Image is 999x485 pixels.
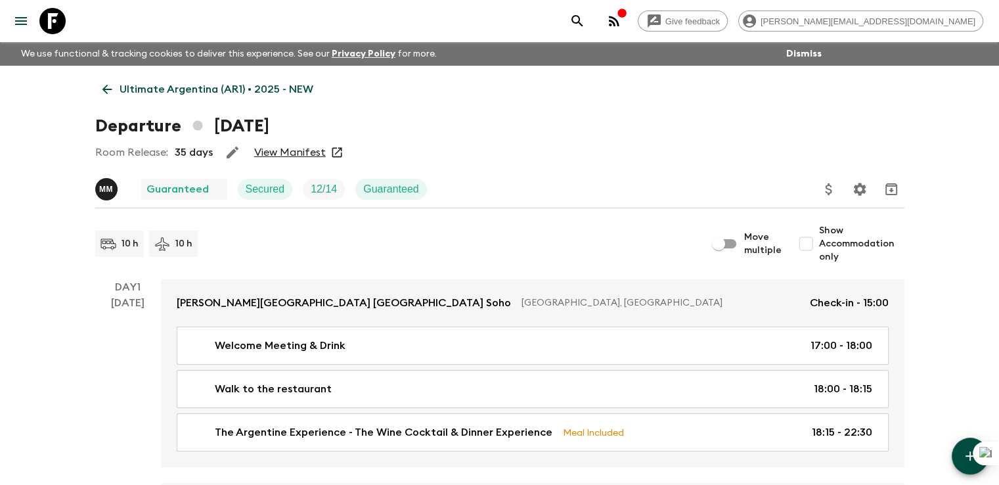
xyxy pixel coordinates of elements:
[177,370,889,408] a: Walk to the restaurant18:00 - 18:15
[658,16,727,26] span: Give feedback
[215,425,552,440] p: The Argentine Experience - The Wine Cocktail & Dinner Experience
[332,49,395,58] a: Privacy Policy
[564,8,590,34] button: search adventures
[95,279,161,295] p: Day 1
[16,42,442,66] p: We use functional & tracking cookies to deliver this experience. See our for more.
[161,279,904,327] a: [PERSON_NAME][GEOGRAPHIC_DATA] [GEOGRAPHIC_DATA] Soho[GEOGRAPHIC_DATA], [GEOGRAPHIC_DATA]Check-in...
[303,179,345,200] div: Trip Fill
[819,224,904,264] span: Show Accommodation only
[363,181,419,197] p: Guaranteed
[95,145,168,160] p: Room Release:
[812,425,872,440] p: 18:15 - 22:30
[814,381,872,397] p: 18:00 - 18:15
[99,184,113,195] p: M M
[175,145,213,160] p: 35 days
[95,178,120,200] button: MM
[177,295,511,311] p: [PERSON_NAME][GEOGRAPHIC_DATA] [GEOGRAPHIC_DATA] Soho
[783,45,825,63] button: Dismiss
[753,16,983,26] span: [PERSON_NAME][EMAIL_ADDRESS][DOMAIN_NAME]
[120,81,313,97] p: Ultimate Argentina (AR1) • 2025 - NEW
[878,176,904,202] button: Archive (Completed, Cancelled or Unsynced Departures only)
[8,8,34,34] button: menu
[563,425,624,440] p: Meal Included
[177,327,889,365] a: Welcome Meeting & Drink17:00 - 18:00
[215,381,332,397] p: Walk to the restaurant
[311,181,337,197] p: 12 / 14
[95,113,269,139] h1: Departure [DATE]
[95,182,120,193] span: Matias Molina
[254,146,326,159] a: View Manifest
[810,295,889,311] p: Check-in - 15:00
[847,176,873,202] button: Settings
[215,338,345,354] p: Welcome Meeting & Drink
[238,179,293,200] div: Secured
[522,296,799,310] p: [GEOGRAPHIC_DATA], [GEOGRAPHIC_DATA]
[738,11,983,32] div: [PERSON_NAME][EMAIL_ADDRESS][DOMAIN_NAME]
[146,181,209,197] p: Guaranteed
[638,11,728,32] a: Give feedback
[111,295,144,467] div: [DATE]
[122,237,139,250] p: 10 h
[744,231,782,257] span: Move multiple
[816,176,842,202] button: Update Price, Early Bird Discount and Costs
[246,181,285,197] p: Secured
[810,338,872,354] p: 17:00 - 18:00
[95,76,321,103] a: Ultimate Argentina (AR1) • 2025 - NEW
[175,237,192,250] p: 10 h
[177,413,889,451] a: The Argentine Experience - The Wine Cocktail & Dinner ExperienceMeal Included18:15 - 22:30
